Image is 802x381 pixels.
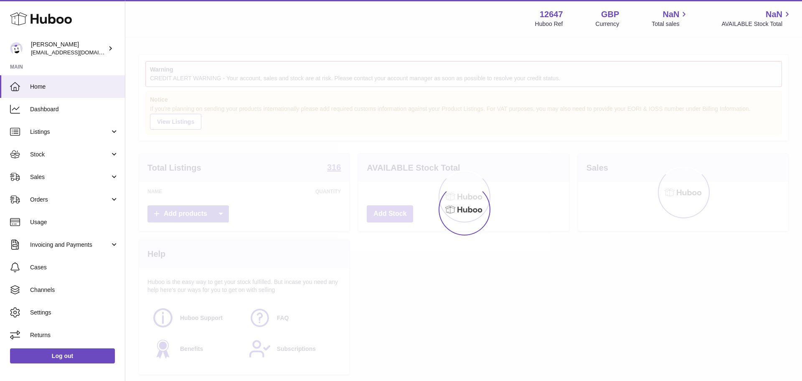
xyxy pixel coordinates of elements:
span: Settings [30,309,119,317]
span: Stock [30,151,110,159]
img: internalAdmin-12647@internal.huboo.com [10,42,23,55]
strong: 12647 [540,9,563,20]
span: NaN [662,9,679,20]
span: Listings [30,128,110,136]
span: Usage [30,218,119,226]
span: NaN [766,9,782,20]
a: NaN Total sales [652,9,689,28]
a: Log out [10,348,115,363]
span: Orders [30,196,110,204]
strong: GBP [601,9,619,20]
div: Currency [596,20,619,28]
span: AVAILABLE Stock Total [721,20,792,28]
span: Cases [30,263,119,271]
span: Channels [30,286,119,294]
a: NaN AVAILABLE Stock Total [721,9,792,28]
span: Sales [30,173,110,181]
div: [PERSON_NAME] [31,41,106,56]
span: [EMAIL_ADDRESS][DOMAIN_NAME] [31,49,123,56]
span: Invoicing and Payments [30,241,110,249]
span: Total sales [652,20,689,28]
span: Returns [30,331,119,339]
span: Home [30,83,119,91]
span: Dashboard [30,105,119,113]
div: Huboo Ref [535,20,563,28]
